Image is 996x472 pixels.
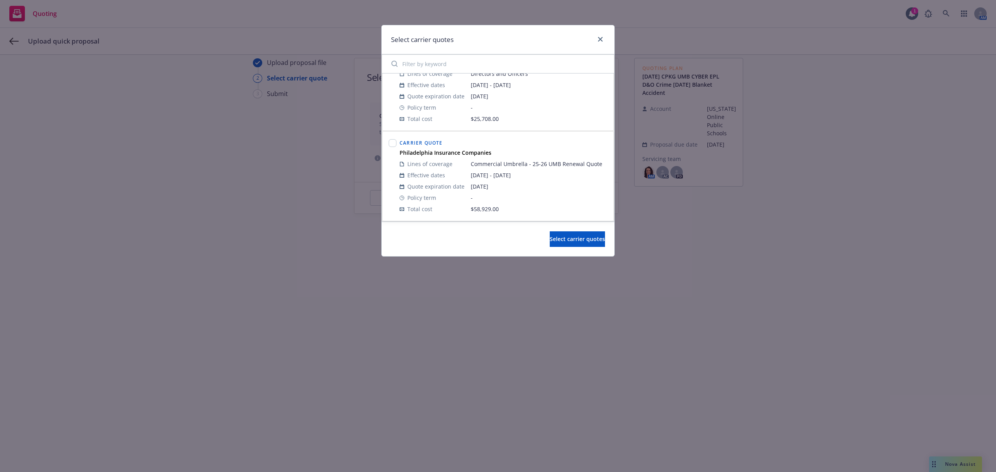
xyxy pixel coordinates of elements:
[471,92,607,100] span: [DATE]
[407,205,432,213] span: Total cost
[471,70,607,78] span: Directors and Officers
[407,182,465,191] span: Quote expiration date
[550,235,605,243] span: Select carrier quotes
[471,171,607,179] span: [DATE] - [DATE]
[471,182,607,191] span: [DATE]
[387,56,609,72] input: Filter by keyword
[596,35,605,44] a: close
[471,103,607,112] span: -
[550,231,605,247] button: Select carrier quotes
[471,81,607,89] span: [DATE] - [DATE]
[471,194,607,202] span: -
[407,171,445,179] span: Effective dates
[407,103,436,112] span: Policy term
[407,70,452,78] span: Lines of coverage
[471,160,607,168] span: Commercial Umbrella - 25-26 UMB Renewal Quote
[471,205,499,213] span: $58,929.00
[407,92,465,100] span: Quote expiration date
[471,115,499,122] span: $25,708.00
[391,35,454,45] h1: Select carrier quotes
[407,194,436,202] span: Policy term
[400,140,443,146] span: Carrier Quote
[407,160,452,168] span: Lines of coverage
[407,81,445,89] span: Effective dates
[407,115,432,123] span: Total cost
[400,149,491,156] strong: Philadelphia Insurance Companies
